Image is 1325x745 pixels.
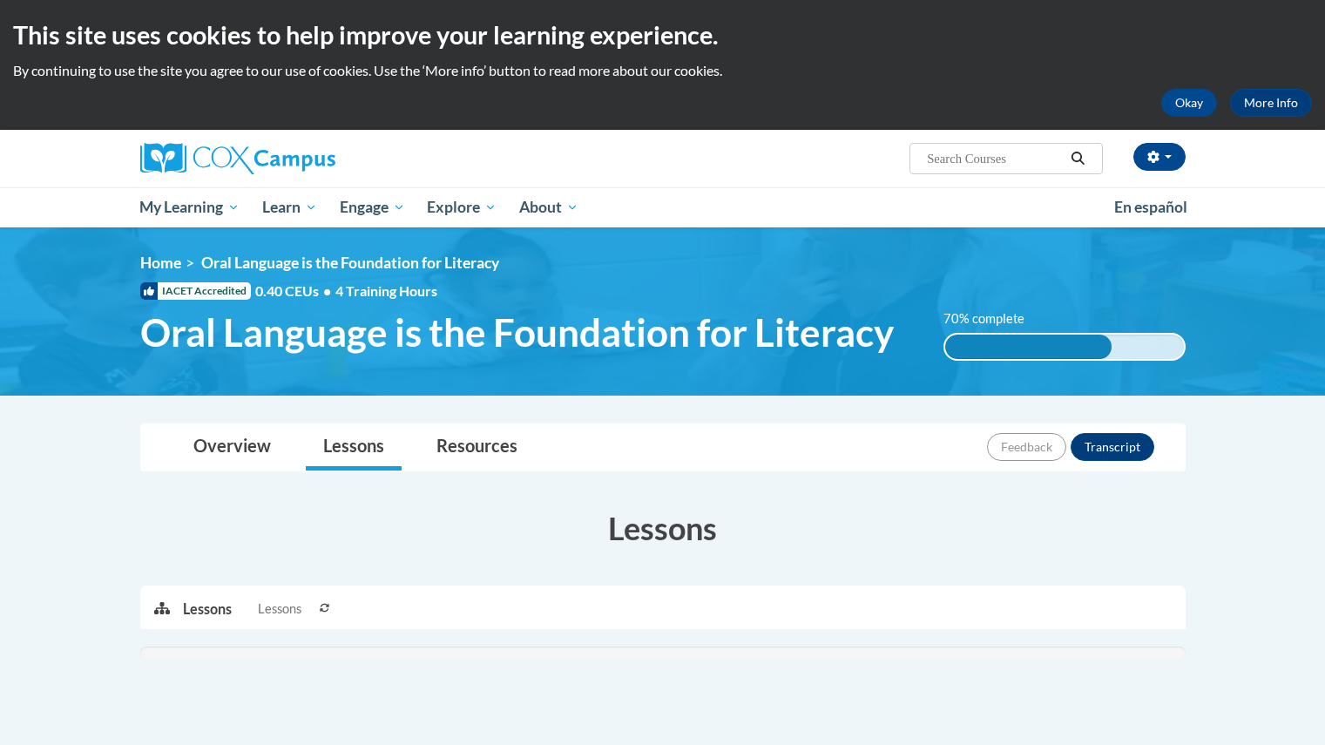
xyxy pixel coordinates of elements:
[251,187,328,227] a: Learn
[13,17,1312,52] h2: This site uses cookies to help improve your learning experience.
[140,282,251,300] span: IACET Accredited
[258,599,301,619] span: Lessons
[139,197,240,218] span: My Learning
[508,187,590,227] a: About
[328,187,416,227] a: Engage
[140,506,1186,550] h3: Lessons
[1161,89,1217,117] button: Okay
[129,187,252,227] a: My Learning
[183,599,232,619] p: Lessons
[519,197,578,218] span: About
[255,281,335,301] span: 0.40 CEUs
[1230,89,1312,117] a: More Info
[306,424,402,471] a: Lessons
[943,309,1044,328] label: 70% complete
[323,282,331,299] span: •
[419,424,535,471] a: Resources
[987,433,1066,461] button: Feedback
[1133,143,1186,171] button: Account Settings
[176,424,288,471] a: Overview
[140,309,894,356] span: Oral Language is the Foundation for Literacy
[262,197,317,218] span: Learn
[335,282,437,299] span: 4 Training Hours
[140,143,471,174] a: Cox Campus
[1103,189,1199,226] a: En español
[427,197,497,218] span: Explore
[340,197,405,218] span: Engage
[1071,433,1154,461] button: Transcript
[140,143,335,174] img: Cox Campus
[945,335,1112,359] div: 70% complete
[140,254,181,272] a: Home
[1114,198,1187,216] span: En español
[114,187,1212,227] div: Main menu
[416,187,508,227] a: Explore
[1065,148,1091,169] button: Search
[201,254,499,272] span: Oral Language is the Foundation for Literacy
[925,148,1065,169] input: Search Courses
[13,61,1312,80] p: By continuing to use the site you agree to our use of cookies. Use the ‘More info’ button to read...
